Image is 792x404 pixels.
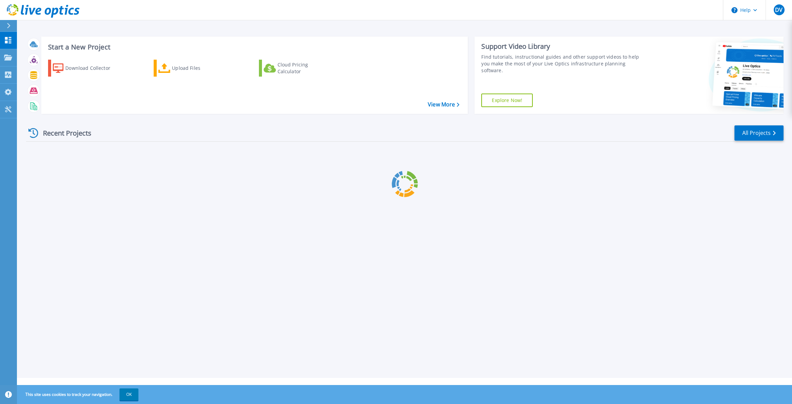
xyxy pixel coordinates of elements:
[48,60,124,77] a: Download Collector
[172,61,226,75] div: Upload Files
[26,125,101,141] div: Recent Projects
[481,54,640,74] div: Find tutorials, instructional guides and other support videos to help you make the most of your L...
[278,61,332,75] div: Cloud Pricing Calculator
[259,60,334,77] a: Cloud Pricing Calculator
[481,42,640,51] div: Support Video Library
[48,43,459,51] h3: Start a New Project
[119,388,138,401] button: OK
[734,125,784,141] a: All Projects
[428,101,459,108] a: View More
[154,60,229,77] a: Upload Files
[775,7,783,13] span: DV
[481,94,533,107] a: Explore Now!
[19,388,138,401] span: This site uses cookies to track your navigation.
[65,61,119,75] div: Download Collector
